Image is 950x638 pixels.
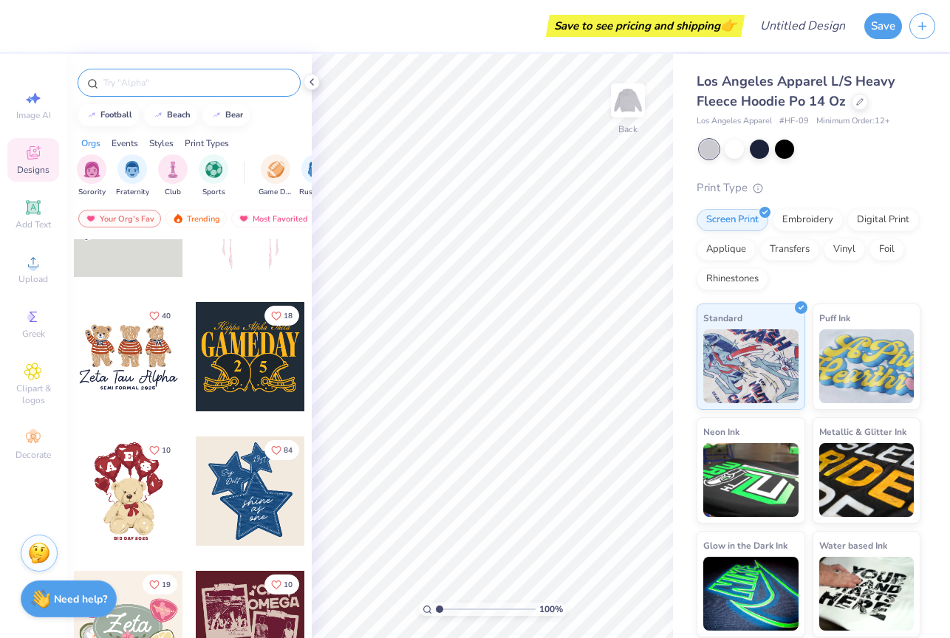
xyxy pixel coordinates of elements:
div: filter for Sorority [77,154,106,198]
img: Water based Ink [819,557,915,631]
div: filter for Game Day [259,154,293,198]
button: football [78,104,139,126]
div: Events [112,137,138,150]
img: Back [613,86,643,115]
button: Like [143,306,177,326]
img: Rush & Bid Image [308,161,325,178]
button: bear [202,104,250,126]
input: Try "Alpha" [102,75,291,90]
strong: Need help? [54,592,107,606]
button: filter button [199,154,228,198]
div: bear [225,111,243,119]
div: Most Favorited [231,210,315,227]
img: Sorority Image [83,161,100,178]
img: trend_line.gif [152,111,164,120]
button: Save [864,13,902,39]
span: Rush & Bid [299,187,333,198]
div: football [100,111,132,119]
span: 10 [284,581,293,589]
span: Puff Ink [819,310,850,326]
img: trend_line.gif [211,111,222,120]
div: Trending [165,210,227,227]
span: Sports [202,187,225,198]
div: Your Org's Fav [78,210,161,227]
div: Vinyl [824,239,865,261]
button: Like [264,306,299,326]
span: 10 [162,447,171,454]
button: filter button [77,154,106,198]
span: Add Text [16,219,51,230]
span: Designs [17,164,49,176]
span: Upload [18,273,48,285]
img: Sports Image [205,161,222,178]
button: filter button [116,154,149,198]
img: Puff Ink [819,329,915,403]
button: Like [143,440,177,460]
span: Metallic & Glitter Ink [819,424,906,439]
span: Water based Ink [819,538,887,553]
span: Sorority [78,187,106,198]
div: Applique [697,239,756,261]
div: Transfers [760,239,819,261]
button: Like [143,574,177,594]
span: # HF-09 [779,115,809,128]
div: Digital Print [847,209,919,231]
button: filter button [158,154,188,198]
button: Like [264,440,299,460]
img: most_fav.gif [85,213,97,224]
img: most_fav.gif [238,213,250,224]
img: Neon Ink [703,443,799,517]
button: Like [264,574,299,594]
span: 👉 [720,16,737,34]
div: Screen Print [697,209,768,231]
img: trend_line.gif [86,111,98,120]
span: Minimum Order: 12 + [816,115,890,128]
div: Embroidery [773,209,843,231]
span: Los Angeles Apparel [697,115,772,128]
span: 18 [284,312,293,320]
span: Neon Ink [703,424,739,439]
div: beach [167,111,191,119]
img: Club Image [165,161,181,178]
div: filter for Rush & Bid [299,154,333,198]
span: Clipart & logos [7,383,59,406]
button: beach [144,104,197,126]
img: Fraternity Image [124,161,140,178]
div: filter for Sports [199,154,228,198]
img: Glow in the Dark Ink [703,557,799,631]
div: Styles [149,137,174,150]
div: Orgs [81,137,100,150]
div: filter for Club [158,154,188,198]
span: Game Day [259,187,293,198]
span: Greek [22,328,45,340]
img: trending.gif [172,213,184,224]
div: Save to see pricing and shipping [550,15,741,37]
input: Untitled Design [748,11,857,41]
button: filter button [299,154,333,198]
div: filter for Fraternity [116,154,149,198]
span: Fraternity [116,187,149,198]
div: Foil [869,239,904,261]
button: filter button [259,154,293,198]
img: Metallic & Glitter Ink [819,443,915,517]
span: 100 % [539,603,563,616]
div: Back [618,123,638,136]
span: 19 [162,581,171,589]
span: Club [165,187,181,198]
span: Glow in the Dark Ink [703,538,787,553]
span: Decorate [16,449,51,461]
span: Standard [703,310,742,326]
span: Los Angeles Apparel L/S Heavy Fleece Hoodie Po 14 Oz [697,72,895,110]
span: 40 [162,312,171,320]
span: Image AI [16,109,51,121]
img: Standard [703,329,799,403]
img: Game Day Image [267,161,284,178]
span: 84 [284,447,293,454]
div: Rhinestones [697,268,768,290]
div: Print Types [185,137,229,150]
div: Print Type [697,179,920,196]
